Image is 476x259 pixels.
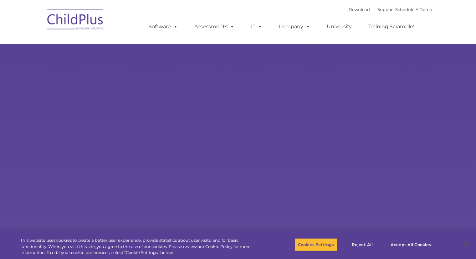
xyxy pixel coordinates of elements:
a: Schedule A Demo [395,7,432,12]
a: Support [377,7,394,12]
a: IT [245,20,269,33]
div: This website uses cookies to create a better user experience, provide statistics about user visit... [20,237,262,256]
a: University [320,20,358,33]
a: Assessments [188,20,241,33]
button: Reject All [343,238,382,251]
button: Close [459,238,473,251]
a: Training Scramble!! [362,20,422,33]
a: Software [142,20,184,33]
img: ChildPlus by Procare Solutions [44,5,107,36]
button: Cookies Settings [294,238,337,251]
font: | [349,7,432,12]
button: Accept All Cookies [387,238,434,251]
a: Download [349,7,370,12]
a: Company [273,20,316,33]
